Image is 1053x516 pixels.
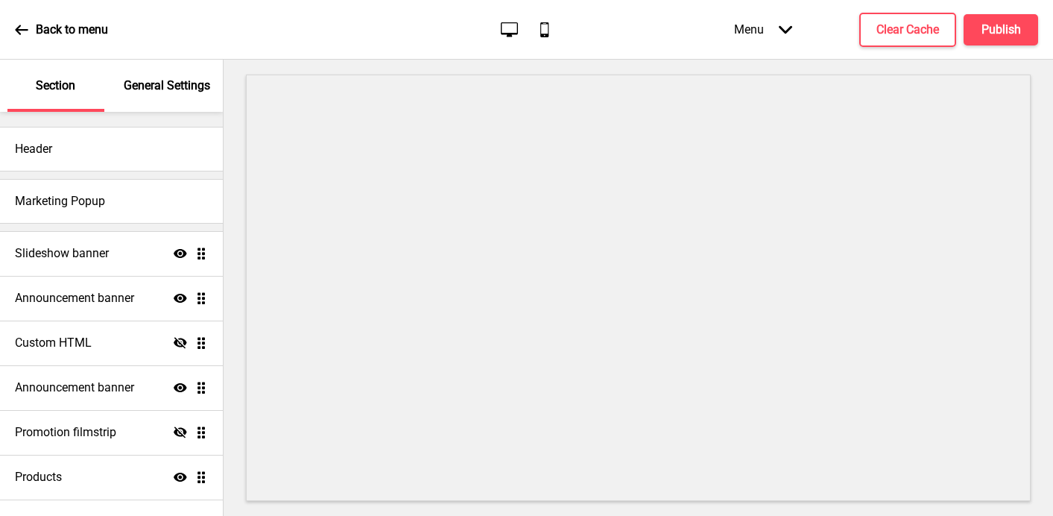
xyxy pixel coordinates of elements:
[15,193,105,210] h4: Marketing Popup
[15,290,134,306] h4: Announcement banner
[15,245,109,262] h4: Slideshow banner
[15,469,62,485] h4: Products
[124,78,210,94] p: General Settings
[36,78,75,94] p: Section
[981,22,1021,38] h4: Publish
[15,424,116,441] h4: Promotion filmstrip
[876,22,939,38] h4: Clear Cache
[36,22,108,38] p: Back to menu
[15,10,108,50] a: Back to menu
[719,7,807,51] div: Menu
[15,141,52,157] h4: Header
[15,335,92,351] h4: Custom HTML
[859,13,956,47] button: Clear Cache
[964,14,1038,45] button: Publish
[15,380,134,396] h4: Announcement banner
